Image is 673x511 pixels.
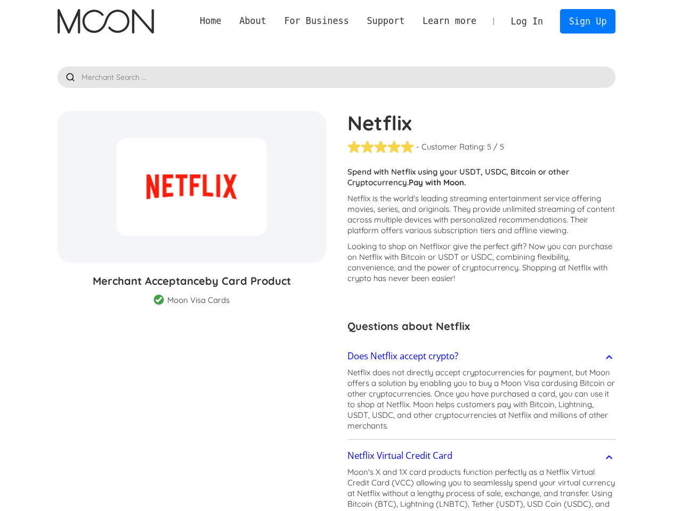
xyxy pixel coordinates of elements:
[347,318,616,334] h3: Questions about Netflix
[493,142,504,152] div: / 5
[347,193,616,236] p: Netflix is the world's leading streaming entertainment service offering movies, series, and origi...
[347,241,616,284] p: Looking to shop on Netflix ? Now you can purchase on Netflix with Bitcoin or USDT or USDC, combin...
[367,14,404,28] div: Support
[191,14,230,28] a: Home
[239,14,266,28] div: About
[284,14,348,28] div: For Business
[58,9,154,34] a: home
[347,345,616,367] a: Does Netflix accept crypto?
[487,142,491,152] div: 5
[58,9,154,34] img: Moon Logo
[423,14,476,28] div: Learn more
[205,274,291,287] span: by Card Product
[347,111,616,135] h1: Netflix
[58,273,326,289] h3: Merchant Acceptance
[347,444,616,467] a: Netflix Virtual Credit Card
[560,9,615,33] a: Sign Up
[347,450,452,461] h2: Netflix Virtual Credit Card
[502,10,552,33] a: Log In
[230,14,275,28] div: About
[347,167,616,188] p: Spend with Netflix using your USDT, USDC, Bitcoin or other Cryptocurrency.
[413,14,485,28] div: Learn more
[347,351,458,361] h2: Does Netflix accept crypto?
[58,67,616,88] input: Merchant Search ...
[416,142,485,152] div: - Customer Rating:
[409,177,466,187] strong: Pay with Moon.
[167,295,230,306] div: Moon Visa Cards
[358,14,413,28] div: Support
[275,14,358,28] div: For Business
[347,367,616,431] p: Netflix does not directly accept cryptocurrencies for payment, but Moon offers a solution by enab...
[443,241,523,251] span: or give the perfect gift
